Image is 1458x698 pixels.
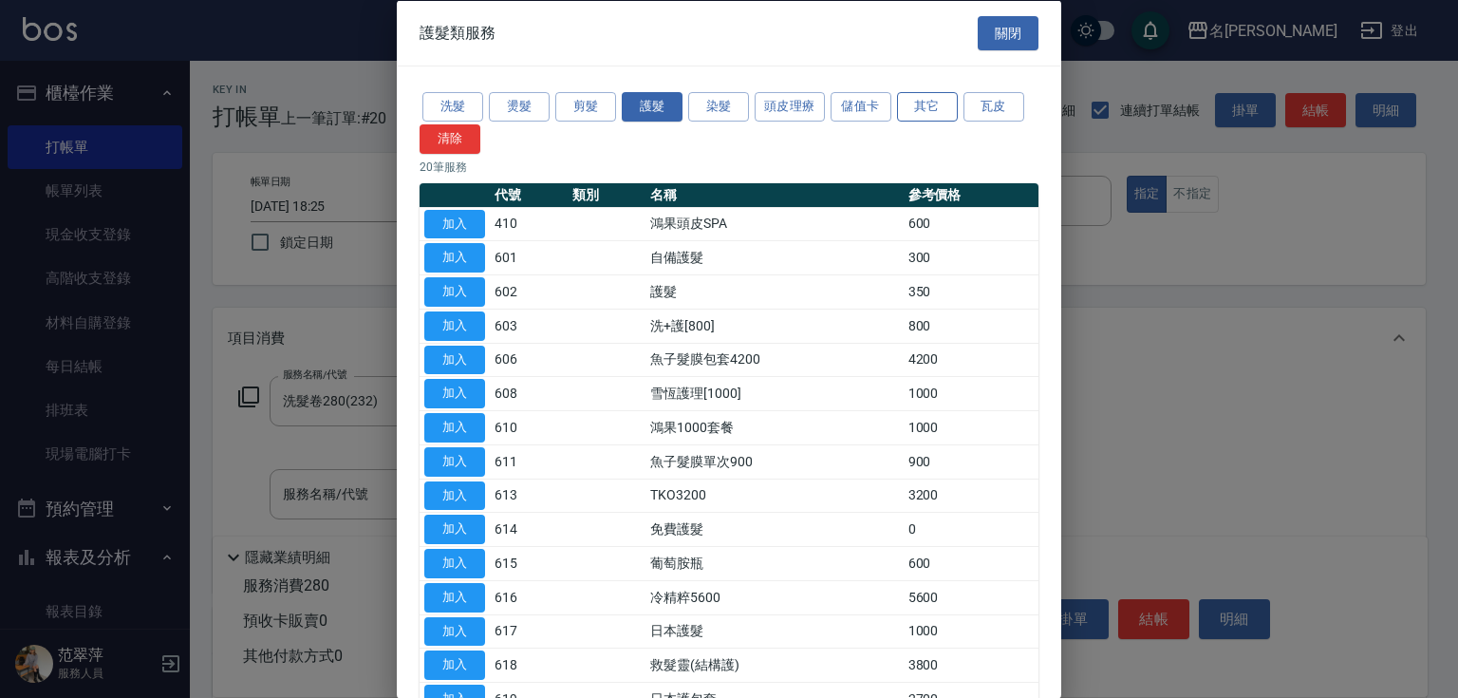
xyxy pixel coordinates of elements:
td: 5600 [904,580,1038,614]
button: 加入 [424,446,485,476]
button: 加入 [424,651,485,680]
td: 4200 [904,343,1038,377]
td: 冷精粹5600 [645,580,904,614]
td: 601 [490,240,568,274]
td: 615 [490,546,568,580]
td: 0 [904,512,1038,546]
td: 魚子髮膜單次900 [645,444,904,479]
button: 儲值卡 [831,92,891,122]
button: 加入 [424,582,485,612]
button: 加入 [424,413,485,443]
td: 800 [904,309,1038,343]
td: 1000 [904,410,1038,444]
th: 參考價格 [904,182,1038,207]
td: 900 [904,444,1038,479]
button: 染髮 [688,92,749,122]
button: 清除 [420,123,480,153]
button: 其它 [897,92,958,122]
button: 加入 [424,616,485,646]
td: 葡萄胺瓶 [645,546,904,580]
td: TKO3200 [645,479,904,513]
button: 加入 [424,379,485,408]
td: 300 [904,240,1038,274]
button: 加入 [424,311,485,340]
td: 600 [904,207,1038,241]
td: 自備護髮 [645,240,904,274]
p: 20 筆服務 [420,158,1038,175]
th: 名稱 [645,182,904,207]
button: 加入 [424,515,485,544]
td: 610 [490,410,568,444]
th: 代號 [490,182,568,207]
td: 魚子髮膜包套4200 [645,343,904,377]
th: 類別 [568,182,645,207]
td: 日本護髮 [645,614,904,649]
td: 410 [490,207,568,241]
button: 加入 [424,243,485,273]
td: 護髮 [645,274,904,309]
span: 護髮類服務 [420,23,495,42]
td: 3800 [904,648,1038,682]
button: 剪髮 [555,92,616,122]
td: 350 [904,274,1038,309]
button: 加入 [424,481,485,510]
button: 加入 [424,549,485,578]
button: 頭皮理療 [755,92,825,122]
td: 1000 [904,614,1038,649]
button: 燙髮 [489,92,550,122]
td: 614 [490,512,568,546]
button: 瓦皮 [963,92,1024,122]
td: 603 [490,309,568,343]
td: 606 [490,343,568,377]
button: 加入 [424,209,485,238]
td: 救髮靈(結構護) [645,648,904,682]
button: 加入 [424,345,485,374]
button: 護髮 [622,92,682,122]
td: 600 [904,546,1038,580]
td: 免費護髮 [645,512,904,546]
td: 608 [490,376,568,410]
td: 602 [490,274,568,309]
td: 洗+護[800] [645,309,904,343]
td: 1000 [904,376,1038,410]
td: 鴻果1000套餐 [645,410,904,444]
button: 加入 [424,277,485,307]
td: 617 [490,614,568,649]
td: 618 [490,648,568,682]
td: 鴻果頭皮SPA [645,207,904,241]
button: 洗髮 [422,92,483,122]
td: 3200 [904,479,1038,513]
td: 611 [490,444,568,479]
button: 關閉 [978,15,1038,50]
td: 613 [490,479,568,513]
td: 616 [490,580,568,614]
td: 雪恆護理[1000] [645,376,904,410]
